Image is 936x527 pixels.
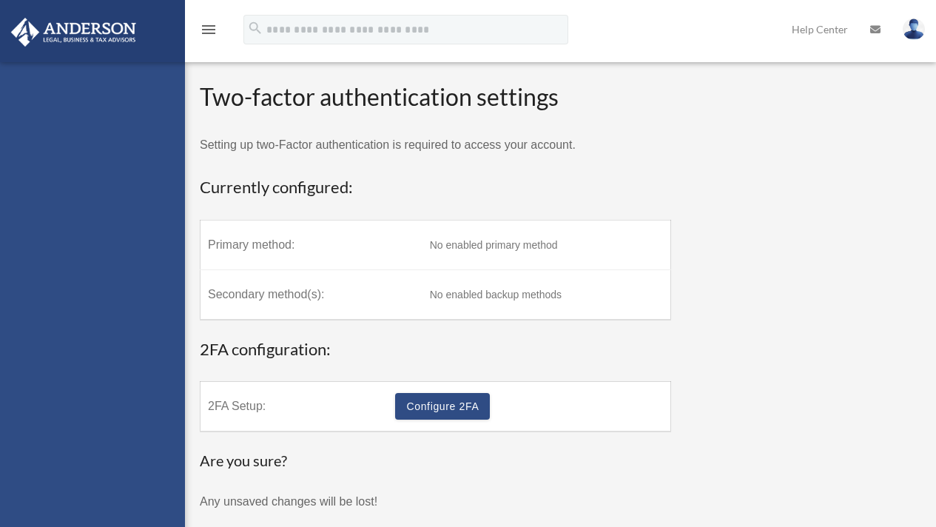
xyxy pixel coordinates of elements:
p: Any unsaved changes will be lost! [200,491,518,512]
i: search [247,20,263,36]
label: Secondary method(s): [208,283,415,306]
td: No enabled backup methods [422,269,670,320]
td: No enabled primary method [422,220,670,269]
a: Configure 2FA [395,393,490,420]
img: User Pic [903,19,925,40]
h4: Are you sure? [200,450,518,471]
h2: Two-factor authentication settings [200,81,671,114]
h3: 2FA configuration: [200,338,671,361]
label: 2FA Setup: [208,395,380,418]
a: menu [200,26,218,38]
i: menu [200,21,218,38]
label: Primary method: [208,233,415,257]
h3: Currently configured: [200,176,671,199]
img: Anderson Advisors Platinum Portal [7,18,141,47]
p: Setting up two-Factor authentication is required to access your account. [200,135,671,155]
